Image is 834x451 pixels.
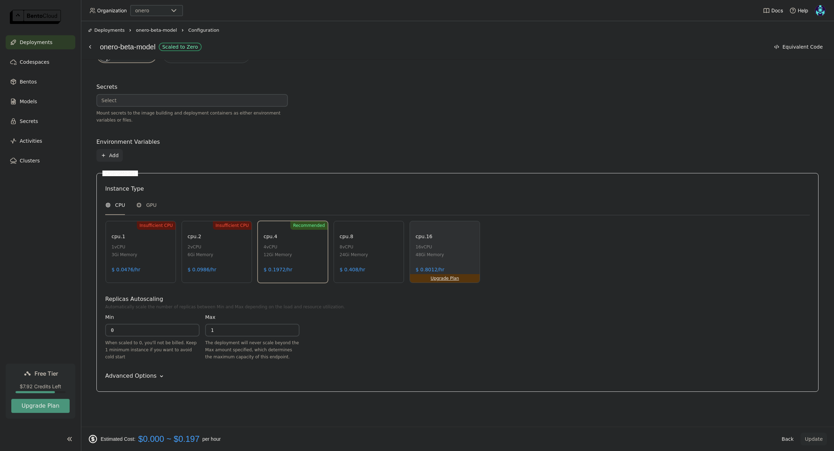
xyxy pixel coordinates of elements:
[105,295,163,303] div: Replicas Autoscaling
[340,266,365,273] div: $ 0.408/hr
[158,373,165,380] svg: Down
[213,221,252,230] div: Insufficient CPU
[162,44,198,50] div: Scaled to Zero
[96,83,117,91] div: Secrets
[416,266,444,273] div: $ 0.8012/hr
[115,202,125,209] span: CPU
[182,221,252,283] div: Insufficient CPUcpu.22vCPU6Gi Memory$ 0.0986/hr
[6,134,75,148] a: Activities
[264,233,277,240] div: cpu.4
[188,243,213,251] div: 2 vCPU
[112,251,137,259] div: 3Gi Memory
[146,202,157,209] span: GPU
[771,7,783,14] span: Docs
[188,27,219,34] span: Configuration
[6,35,75,49] a: Deployments
[106,221,176,283] div: Insufficient CPUcpu.11vCPU3Gi Memory$ 0.0476/hr
[105,339,200,360] div: When scaled to 0, you'll not be billed. Keep 1 minimum instance if you want to avoid cold start
[798,7,808,14] span: Help
[105,313,114,321] div: Min
[789,7,808,14] div: Help
[88,434,775,444] div: Estimated Cost: per hour
[410,221,480,283] div: Upgrade Plancpu.1616vCPU48Gi Memory$ 0.8012/hr
[96,110,288,124] div: Mount secrets to the image building and deployment containers as either environment variables or ...
[770,41,827,53] button: Equivalent Code
[150,7,151,14] input: Selected onero.
[6,364,75,419] a: Free Tier$7.92 Credits LeftUpgrade Plan
[340,233,353,240] div: cpu.8
[6,55,75,69] a: Codespaces
[137,221,176,230] div: Insufficient CPU
[101,97,116,104] div: Select
[101,153,106,158] svg: Plus
[20,156,40,165] span: Clusters
[20,97,37,106] span: Models
[105,171,135,176] label: OneroModel
[11,383,70,390] div: $7.92 Credits Left
[416,243,444,251] div: 16 vCPU
[88,27,827,34] nav: Breadcrumbs navigation
[416,233,432,240] div: cpu.16
[96,138,160,146] div: Environment Variables
[105,372,157,380] div: Advanced Options
[180,27,185,33] svg: Right
[264,266,292,273] div: $ 0.1972/hr
[138,434,200,444] span: $0.000 ~ $0.197
[20,117,38,125] span: Secrets
[340,243,368,251] div: 8 vCPU
[6,94,75,109] a: Models
[6,75,75,89] a: Bentos
[205,313,215,321] div: Max
[127,27,133,33] svg: Right
[136,27,177,34] span: onero-beta-model
[94,27,125,34] span: Deployments
[290,221,328,230] div: Recommended
[20,58,49,66] span: Codespaces
[112,243,137,251] div: 1 vCPU
[112,266,140,273] div: $ 0.0476/hr
[264,243,292,251] div: 4 vCPU
[105,372,810,380] div: Advanced Options
[431,276,459,281] a: Upgrade Plan
[777,433,798,445] button: Back
[188,251,213,259] div: 6Gi Memory
[258,221,328,283] div: Recommendedcpu.44vCPU12Gi Memory$ 0.1972/hr
[763,7,783,14] a: Docs
[20,78,37,86] span: Bentos
[205,339,299,360] div: The deployment will never scale beyond the Max amount specified, which determines the maximum cap...
[11,399,70,413] button: Upgrade Plan
[6,114,75,128] a: Secrets
[188,266,216,273] div: $ 0.0986/hr
[264,251,292,259] div: 12Gi Memory
[112,233,125,240] div: cpu.1
[105,303,810,310] div: Automatically scale the number of replicas between Min and Max depending on the load and resource...
[188,233,201,240] div: cpu.2
[20,137,42,145] span: Activities
[340,251,368,259] div: 24Gi Memory
[96,149,123,162] button: Add
[6,154,75,168] a: Clusters
[100,40,766,54] div: onero-beta-model
[34,370,58,377] span: Free Tier
[10,10,61,24] img: logo
[135,7,149,14] div: onero
[801,433,827,445] button: Update
[105,185,144,193] div: Instance Type
[334,221,404,283] div: cpu.88vCPU24Gi Memory$ 0.408/hr
[97,7,127,14] span: Organization
[815,5,826,16] img: Darko Petrovic
[20,38,52,47] span: Deployments
[416,251,444,259] div: 48Gi Memory
[88,27,125,34] div: Deployments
